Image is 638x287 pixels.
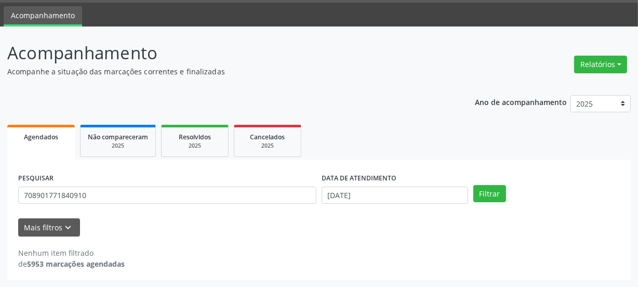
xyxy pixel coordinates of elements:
button: Filtrar [473,185,506,203]
span: Resolvidos [179,133,211,141]
button: Relatórios [574,56,627,73]
div: 2025 [242,142,294,150]
p: Ano de acompanhamento [475,95,567,108]
input: Nome, CNS [18,187,316,204]
label: PESQUISAR [18,171,54,187]
p: Acompanhamento [7,40,444,66]
div: Nenhum item filtrado [18,247,125,258]
span: Cancelados [250,133,285,141]
i: keyboard_arrow_down [63,222,74,233]
a: Acompanhamento [4,6,82,27]
div: 2025 [169,142,221,150]
div: de [18,258,125,269]
input: Selecione um intervalo [322,187,468,204]
p: Acompanhe a situação das marcações correntes e finalizadas [7,66,444,77]
div: 2025 [88,142,148,150]
label: DATA DE ATENDIMENTO [322,171,396,187]
span: Agendados [24,133,58,141]
strong: 5953 marcações agendadas [27,259,125,269]
span: Não compareceram [88,133,148,141]
button: Mais filtroskeyboard_arrow_down [18,218,80,237]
